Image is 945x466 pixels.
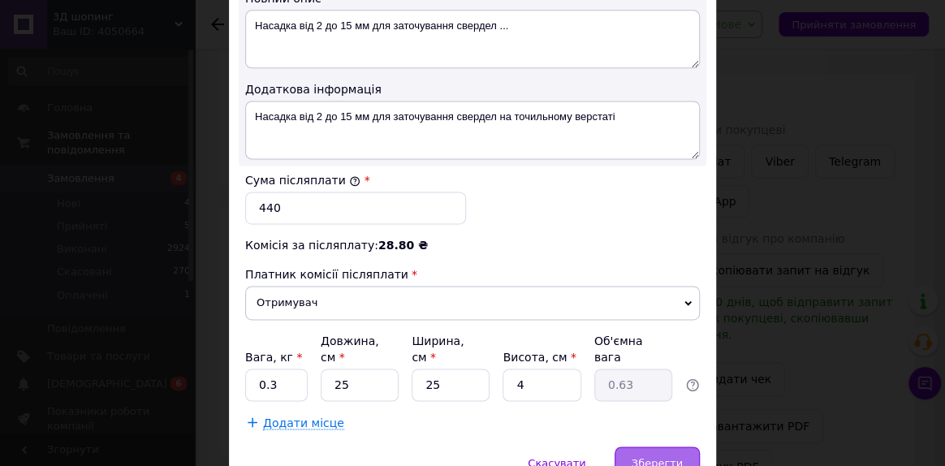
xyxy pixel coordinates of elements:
[245,101,700,159] textarea: Насадка від 2 до 15 мм для заточування свердел на точильному верстаті
[245,174,360,187] label: Сума післяплати
[245,81,700,97] div: Додаткова інформація
[412,334,464,364] label: Ширина, см
[245,10,700,68] textarea: Насадка від 2 до 15 мм для заточування свердел ...
[594,333,672,365] div: Об'ємна вага
[245,351,302,364] label: Вага, кг
[245,268,408,281] span: Платник комісії післяплати
[321,334,379,364] label: Довжина, см
[263,416,344,429] span: Додати місце
[378,239,428,252] span: 28.80 ₴
[245,286,700,320] span: Отримувач
[245,237,700,253] div: Комісія за післяплату:
[503,351,576,364] label: Висота, см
